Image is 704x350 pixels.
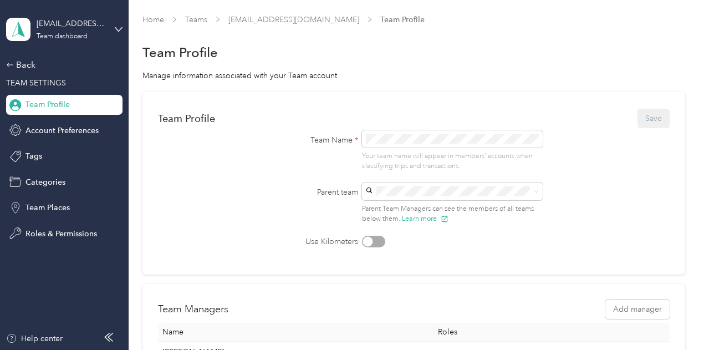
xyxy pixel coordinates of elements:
[185,15,207,24] a: Teams
[228,15,359,24] a: [EMAIL_ADDRESS][DOMAIN_NAME]
[25,202,70,214] span: Team Places
[6,58,117,72] div: Back
[6,333,63,344] button: Help center
[642,288,704,350] iframe: Everlance-gr Chat Button Frame
[258,186,358,198] label: Parent team
[433,323,512,342] th: Roles
[158,113,215,124] div: Team Profile
[158,323,433,342] th: Name
[142,15,164,24] a: Home
[142,47,218,58] h1: Team Profile
[158,302,228,317] h2: Team Managers
[258,236,358,247] label: Use Kilometers
[25,176,65,188] span: Categories
[142,70,685,82] div: Manage information associated with your Team account.
[37,18,106,29] div: [EMAIL_ADDRESS][DOMAIN_NAME]
[25,125,99,136] span: Account Preferences
[402,214,448,224] button: Learn more
[362,205,534,224] span: Parent Team Managers can see the members of all teams below them.
[258,134,358,146] label: Team Name
[37,33,88,40] div: Team dashboard
[605,300,670,319] button: Add manager
[380,14,425,26] span: Team Profile
[25,99,70,110] span: Team Profile
[6,78,66,88] span: TEAM SETTINGS
[25,150,42,162] span: Tags
[362,151,543,171] p: Your team name will appear in members’ accounts when classifying trips and transactions.
[25,228,97,240] span: Roles & Permissions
